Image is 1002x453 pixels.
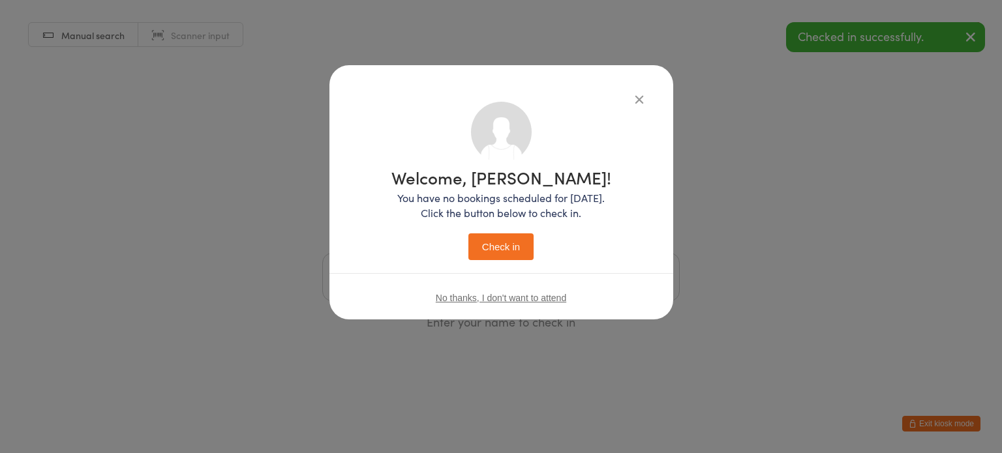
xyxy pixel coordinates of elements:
p: You have no bookings scheduled for [DATE]. Click the button below to check in. [391,190,611,220]
button: Check in [468,233,534,260]
h1: Welcome, [PERSON_NAME]! [391,169,611,186]
img: no_photo.png [471,102,532,162]
button: No thanks, I don't want to attend [436,293,566,303]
